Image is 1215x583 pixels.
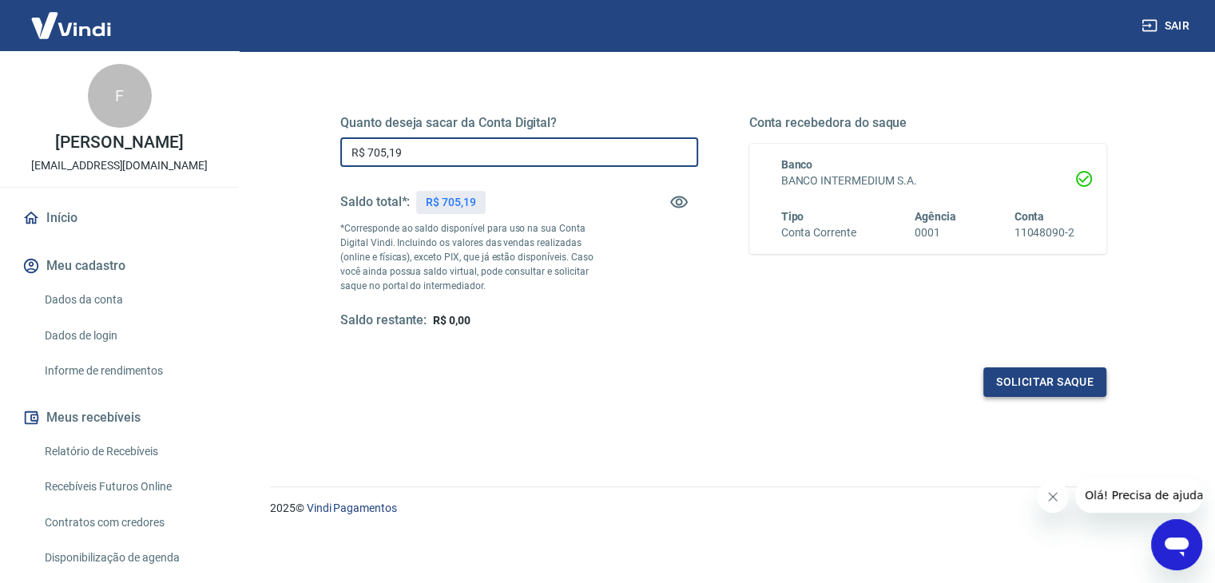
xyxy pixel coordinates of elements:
[340,312,427,329] h5: Saldo restante:
[1138,11,1196,41] button: Sair
[1037,481,1069,513] iframe: Fechar mensagem
[433,314,471,327] span: R$ 0,00
[38,319,220,352] a: Dados de login
[38,284,220,316] a: Dados da conta
[340,194,410,210] h5: Saldo total*:
[1014,224,1074,241] h6: 11048090-2
[915,224,956,241] h6: 0001
[55,134,183,151] p: [PERSON_NAME]
[340,221,609,293] p: *Corresponde ao saldo disponível para uso na sua Conta Digital Vindi. Incluindo os valores das ve...
[1014,210,1044,223] span: Conta
[307,502,397,514] a: Vindi Pagamentos
[19,400,220,435] button: Meus recebíveis
[38,435,220,468] a: Relatório de Recebíveis
[19,200,220,236] a: Início
[38,506,220,539] a: Contratos com credores
[38,355,220,387] a: Informe de rendimentos
[781,224,856,241] h6: Conta Corrente
[781,173,1075,189] h6: BANCO INTERMEDIUM S.A.
[426,194,476,211] p: R$ 705,19
[38,541,220,574] a: Disponibilização de agenda
[1151,519,1202,570] iframe: Botão para abrir a janela de mensagens
[781,210,804,223] span: Tipo
[19,248,220,284] button: Meu cadastro
[1075,478,1202,513] iframe: Mensagem da empresa
[19,1,123,50] img: Vindi
[31,157,208,174] p: [EMAIL_ADDRESS][DOMAIN_NAME]
[88,64,152,128] div: F
[270,500,1177,517] p: 2025 ©
[749,115,1107,131] h5: Conta recebedora do saque
[983,367,1106,397] button: Solicitar saque
[781,158,813,171] span: Banco
[340,115,698,131] h5: Quanto deseja sacar da Conta Digital?
[38,470,220,503] a: Recebíveis Futuros Online
[10,11,134,24] span: Olá! Precisa de ajuda?
[915,210,956,223] span: Agência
